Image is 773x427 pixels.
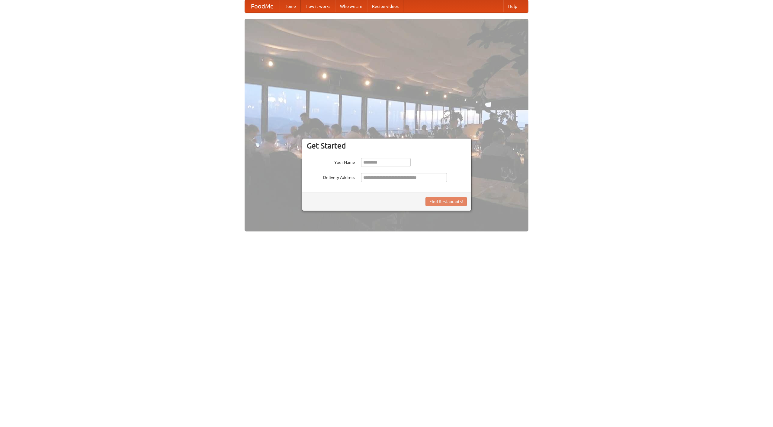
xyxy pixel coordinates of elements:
a: Who we are [335,0,367,12]
a: FoodMe [245,0,280,12]
h3: Get Started [307,141,467,150]
label: Your Name [307,158,355,165]
a: Home [280,0,301,12]
a: How it works [301,0,335,12]
label: Delivery Address [307,173,355,180]
a: Help [503,0,522,12]
a: Recipe videos [367,0,403,12]
button: Find Restaurants! [425,197,467,206]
